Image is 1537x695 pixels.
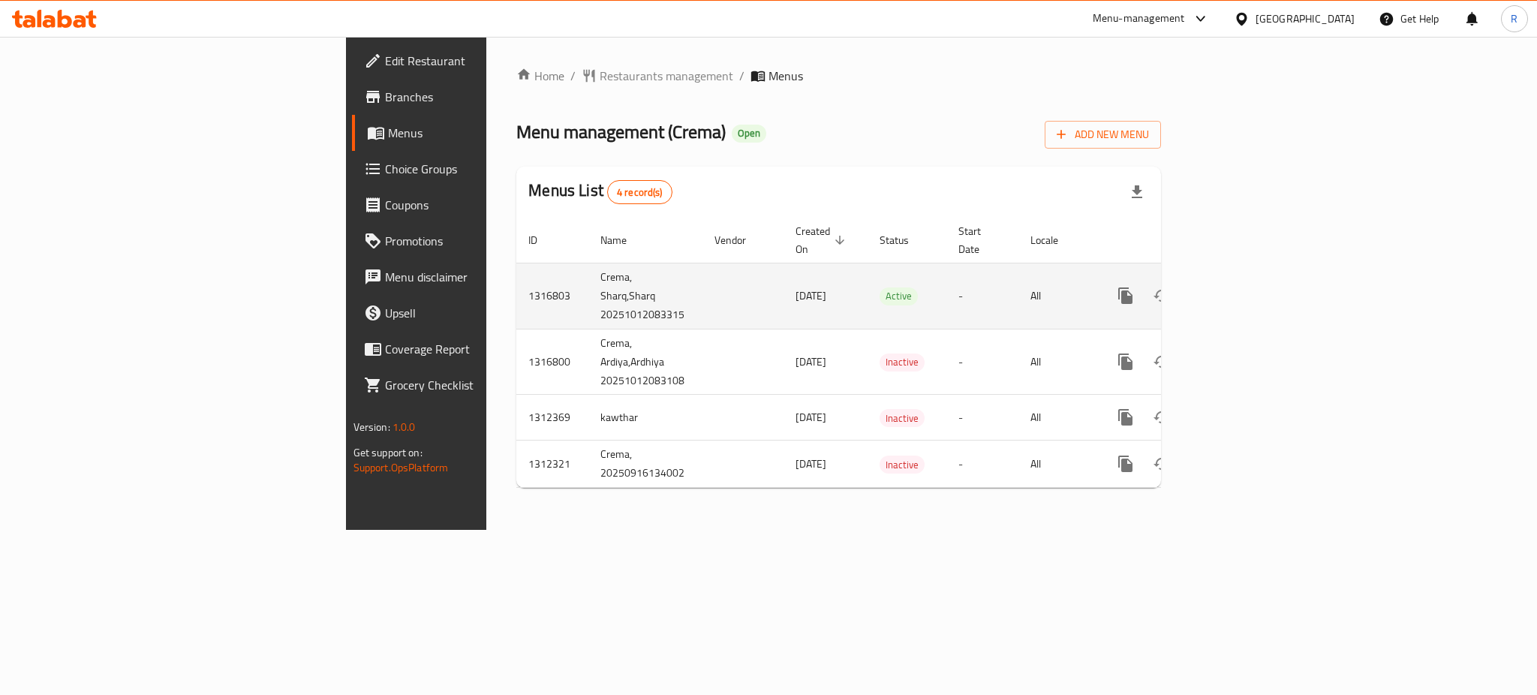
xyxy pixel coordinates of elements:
button: more [1108,399,1144,435]
div: Inactive [880,409,925,427]
div: Total records count [607,180,672,204]
span: Grocery Checklist [385,376,591,394]
button: more [1108,344,1144,380]
td: - [946,441,1018,488]
a: Choice Groups [352,151,603,187]
span: ID [528,231,557,249]
button: Change Status [1144,399,1180,435]
a: Coverage Report [352,331,603,367]
button: Change Status [1144,278,1180,314]
span: Open [732,127,766,140]
a: Grocery Checklist [352,367,603,403]
td: Crema, Sharq,Sharq 20251012083315 [588,263,702,329]
span: Active [880,287,918,305]
a: Restaurants management [582,67,733,85]
span: Branches [385,88,591,106]
td: All [1018,263,1096,329]
td: - [946,329,1018,395]
a: Promotions [352,223,603,259]
table: enhanced table [516,218,1264,489]
span: Upsell [385,304,591,322]
div: Menu-management [1093,10,1185,28]
a: Support.OpsPlatform [353,458,449,477]
span: Menu management ( Crema ) [516,115,726,149]
th: Actions [1096,218,1264,263]
button: Add New Menu [1045,121,1161,149]
span: [DATE] [796,408,826,427]
span: Name [600,231,646,249]
span: Menus [388,124,591,142]
span: Coupons [385,196,591,214]
span: Start Date [958,222,1000,258]
a: Upsell [352,295,603,331]
button: more [1108,446,1144,482]
button: more [1108,278,1144,314]
span: Add New Menu [1057,125,1149,144]
div: Export file [1119,174,1155,210]
td: kawthar [588,395,702,441]
span: Edit Restaurant [385,52,591,70]
span: Coverage Report [385,340,591,358]
span: [DATE] [796,352,826,372]
td: All [1018,395,1096,441]
span: Inactive [880,456,925,474]
td: - [946,395,1018,441]
td: All [1018,329,1096,395]
span: Version: [353,417,390,437]
span: 1.0.0 [393,417,416,437]
td: Crema, Ardiya,Ardhiya 20251012083108 [588,329,702,395]
a: Menu disclaimer [352,259,603,295]
td: All [1018,441,1096,488]
span: Menus [768,67,803,85]
span: Promotions [385,232,591,250]
span: Status [880,231,928,249]
nav: breadcrumb [516,67,1161,85]
button: Change Status [1144,344,1180,380]
a: Menus [352,115,603,151]
td: Crema, 20250916134002 [588,441,702,488]
span: Choice Groups [385,160,591,178]
span: Menu disclaimer [385,268,591,286]
li: / [739,67,744,85]
span: Inactive [880,410,925,427]
span: Created On [796,222,850,258]
span: 4 record(s) [608,185,672,200]
span: Vendor [714,231,765,249]
span: Restaurants management [600,67,733,85]
button: Change Status [1144,446,1180,482]
div: Open [732,125,766,143]
a: Branches [352,79,603,115]
span: R [1511,11,1517,27]
span: Get support on: [353,443,423,462]
div: [GEOGRAPHIC_DATA] [1256,11,1355,27]
h2: Menus List [528,179,672,204]
span: [DATE] [796,286,826,305]
a: Edit Restaurant [352,43,603,79]
span: [DATE] [796,454,826,474]
a: Coupons [352,187,603,223]
td: - [946,263,1018,329]
span: Inactive [880,354,925,371]
span: Locale [1030,231,1078,249]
